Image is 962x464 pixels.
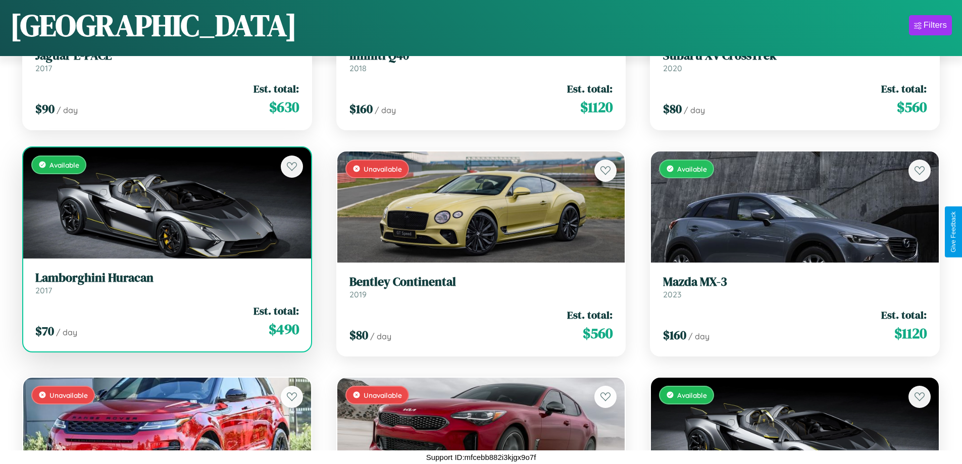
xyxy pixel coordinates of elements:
span: Unavailable [364,165,402,173]
span: / day [688,331,710,341]
a: Jaguar E-PACE2017 [35,48,299,73]
span: Est. total: [254,81,299,96]
span: $ 90 [35,100,55,117]
span: / day [684,105,705,115]
h3: Mazda MX-3 [663,275,927,289]
span: 2017 [35,285,52,295]
span: Est. total: [254,303,299,318]
a: Infiniti Q402018 [349,48,613,73]
span: $ 490 [269,319,299,339]
span: 2020 [663,63,682,73]
span: Est. total: [881,307,927,322]
a: Subaru XV CrossTrek2020 [663,48,927,73]
span: Unavailable [49,391,88,399]
span: Est. total: [881,81,927,96]
h3: Bentley Continental [349,275,613,289]
span: $ 80 [663,100,682,117]
span: Available [49,161,79,169]
h3: Infiniti Q40 [349,48,613,63]
a: Bentley Continental2019 [349,275,613,299]
a: Mazda MX-32023 [663,275,927,299]
span: / day [56,327,77,337]
span: $ 630 [269,97,299,117]
h3: Lamborghini Huracan [35,271,299,285]
span: $ 560 [583,323,613,343]
span: Est. total: [567,81,613,96]
span: $ 560 [897,97,927,117]
span: $ 1120 [894,323,927,343]
span: / day [375,105,396,115]
a: Lamborghini Huracan2017 [35,271,299,295]
span: Unavailable [364,391,402,399]
span: / day [370,331,391,341]
span: / day [57,105,78,115]
span: Available [677,391,707,399]
h3: Jaguar E-PACE [35,48,299,63]
div: Give Feedback [950,212,957,252]
span: $ 80 [349,327,368,343]
span: Est. total: [567,307,613,322]
span: $ 70 [35,323,54,339]
div: Filters [924,20,947,30]
span: $ 1120 [580,97,613,117]
span: 2018 [349,63,367,73]
span: 2017 [35,63,52,73]
span: Available [677,165,707,173]
h1: [GEOGRAPHIC_DATA] [10,5,297,46]
p: Support ID: mfcebb882i3kjgx9o7f [426,450,536,464]
span: 2019 [349,289,367,299]
button: Filters [909,15,952,35]
h3: Subaru XV CrossTrek [663,48,927,63]
span: 2023 [663,289,681,299]
span: $ 160 [663,327,686,343]
span: $ 160 [349,100,373,117]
